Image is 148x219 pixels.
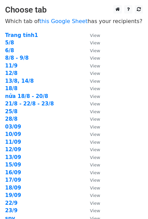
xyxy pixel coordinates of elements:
[90,140,100,145] small: View
[83,131,100,137] a: View
[5,185,21,191] a: 18/09
[90,71,100,76] small: View
[83,40,100,46] a: View
[5,18,143,25] p: Which tab of has your recipients?
[83,108,100,115] a: View
[90,109,100,114] small: View
[90,193,100,198] small: View
[83,93,100,99] a: View
[90,48,100,53] small: View
[90,170,100,175] small: View
[83,116,100,122] a: View
[5,146,21,153] a: 12/09
[5,78,34,84] a: 13/8, 14/8
[90,79,100,84] small: View
[90,33,100,38] small: View
[5,192,21,198] a: 19/09
[83,32,100,38] a: View
[83,162,100,168] a: View
[5,170,21,176] a: 16/09
[5,101,54,107] a: 21/8 - 22/8 - 23/8
[90,208,100,213] small: View
[5,200,18,206] a: 22/9
[90,63,100,68] small: View
[83,63,100,69] a: View
[5,139,21,145] a: 11/09
[5,5,143,15] h3: Choose tab
[5,85,18,92] a: 18/8
[5,131,21,137] a: 10/09
[90,101,100,106] small: View
[5,162,21,168] a: 15/09
[83,207,100,214] a: View
[90,86,100,91] small: View
[5,70,18,76] a: 12/8
[5,47,14,54] a: 6/8
[90,132,100,137] small: View
[90,178,100,183] small: View
[5,124,21,130] a: 03/09
[83,200,100,206] a: View
[90,162,100,167] small: View
[83,47,100,54] a: View
[5,63,18,69] a: 11/9
[83,192,100,198] a: View
[83,55,100,61] a: View
[90,117,100,122] small: View
[90,94,100,99] small: View
[90,124,100,130] small: View
[5,40,14,46] a: 5/8
[83,146,100,153] a: View
[5,108,18,115] a: 25/8
[90,155,100,160] small: View
[90,147,100,152] small: View
[83,170,100,176] a: View
[90,185,100,191] small: View
[83,177,100,183] a: View
[90,201,100,206] small: View
[83,124,100,130] a: View
[5,154,21,160] a: 13/09
[5,207,18,214] a: 23/9
[83,78,100,84] a: View
[83,85,100,92] a: View
[90,40,100,45] small: View
[5,93,48,99] a: nửa 18/8 - 20/8
[83,139,100,145] a: View
[83,154,100,160] a: View
[90,56,100,61] small: View
[5,32,38,38] a: Trang tính1
[5,116,18,122] a: 28/8
[5,177,21,183] a: 17/09
[39,18,88,24] a: this Google Sheet
[83,70,100,76] a: View
[83,101,100,107] a: View
[83,185,100,191] a: View
[5,55,29,61] a: 8/8 - 9/8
